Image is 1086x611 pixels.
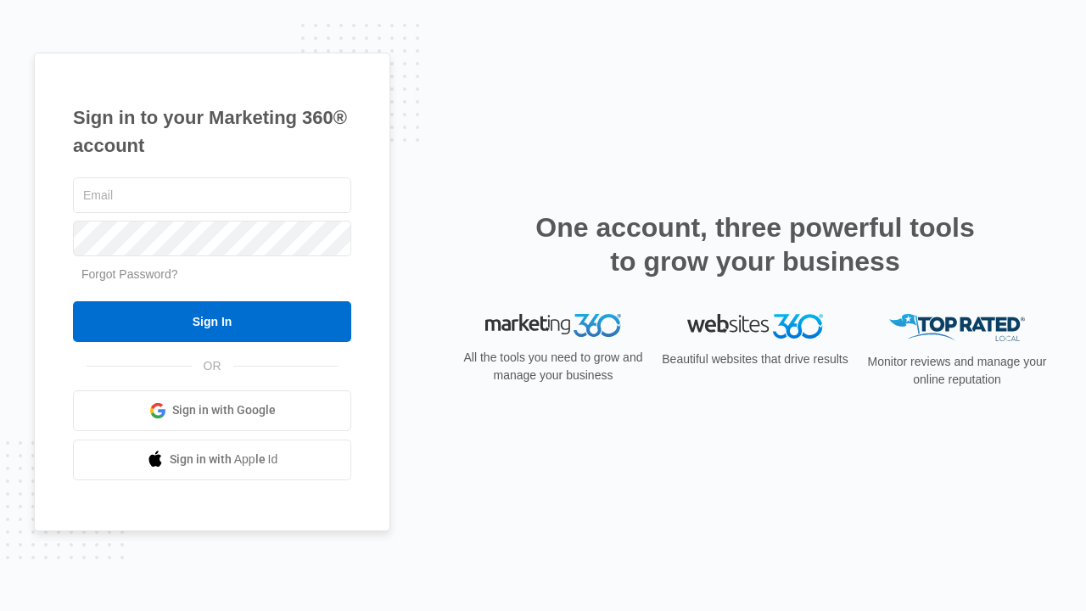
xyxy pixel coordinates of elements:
[73,390,351,431] a: Sign in with Google
[73,440,351,480] a: Sign in with Apple Id
[485,314,621,338] img: Marketing 360
[889,314,1025,342] img: Top Rated Local
[172,401,276,419] span: Sign in with Google
[458,349,648,384] p: All the tools you need to grow and manage your business
[660,350,850,368] p: Beautiful websites that drive results
[530,210,980,278] h2: One account, three powerful tools to grow your business
[73,301,351,342] input: Sign In
[81,267,178,281] a: Forgot Password?
[862,353,1052,389] p: Monitor reviews and manage your online reputation
[73,104,351,160] h1: Sign in to your Marketing 360® account
[192,357,233,375] span: OR
[73,177,351,213] input: Email
[170,451,278,468] span: Sign in with Apple Id
[687,314,823,339] img: Websites 360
